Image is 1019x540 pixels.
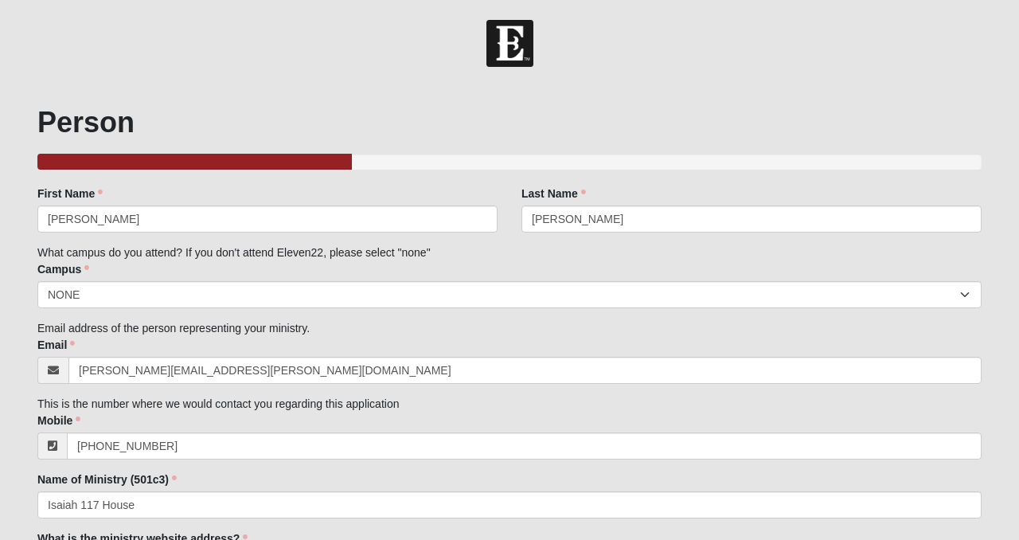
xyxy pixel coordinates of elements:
[521,186,586,202] label: Last Name
[37,413,80,428] label: Mobile
[37,261,89,277] label: Campus
[486,20,533,67] img: Church of Eleven22 Logo
[37,337,75,353] label: Email
[37,186,103,202] label: First Name
[37,105,982,139] h1: Person
[37,472,177,487] label: Name of Ministry (501c3)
